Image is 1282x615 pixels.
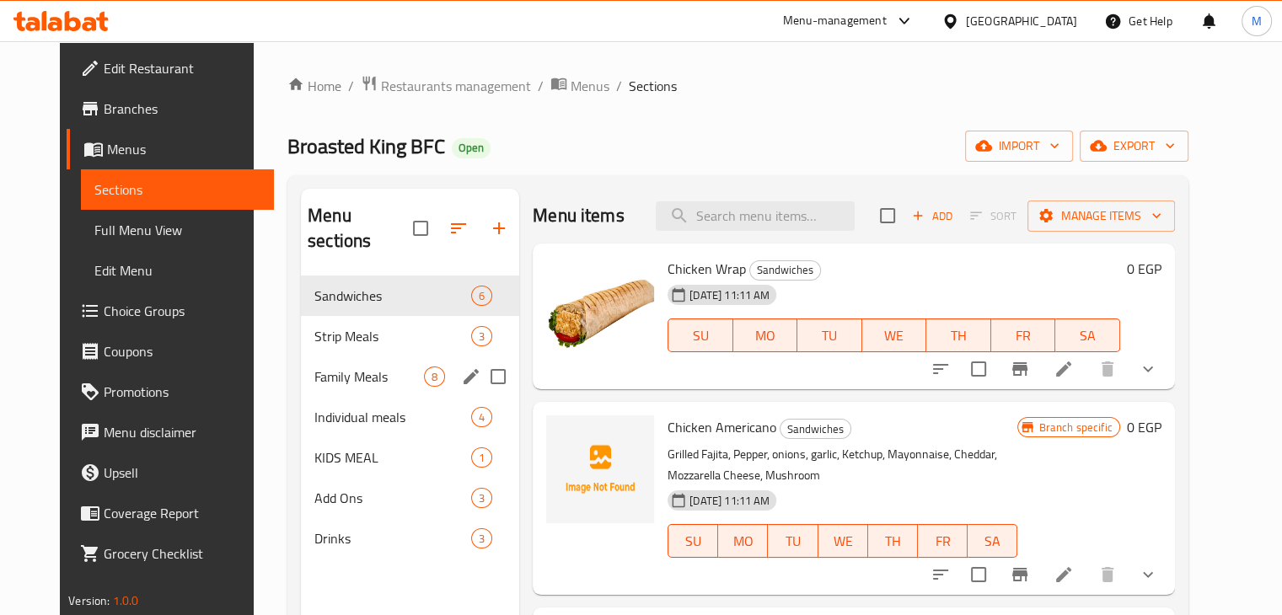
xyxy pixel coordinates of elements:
span: WE [869,324,920,348]
span: SU [675,529,711,553]
a: Branches [67,88,274,129]
span: Branches [104,99,260,119]
span: MO [740,324,791,348]
span: Select section first [959,203,1027,229]
span: Sandwiches [314,286,471,306]
span: Sections [629,76,677,96]
button: FR [991,318,1056,352]
div: items [471,447,492,468]
button: FR [918,524,968,558]
span: Chicken Americano [668,414,776,440]
nav: breadcrumb [287,75,1188,97]
button: Add [905,203,959,229]
a: Home [287,76,341,96]
a: Upsell [67,452,274,493]
span: Manage items [1041,206,1161,227]
div: Sandwiches [749,260,821,281]
span: Add Ons [314,488,471,508]
span: SA [974,529,1011,553]
span: Select to update [961,557,996,592]
span: MO [725,529,761,553]
button: sort-choices [920,554,961,595]
span: Branch specific [1032,420,1118,436]
img: Chicken Wrap [546,257,654,365]
li: / [348,76,354,96]
div: Sandwiches [780,419,851,439]
span: TH [875,529,911,553]
div: Individual meals4 [301,397,519,437]
button: MO [718,524,768,558]
span: Edit Menu [94,260,260,281]
div: Open [452,138,491,158]
span: TH [933,324,984,348]
h6: 0 EGP [1127,257,1161,281]
span: TU [804,324,856,348]
button: SU [668,524,718,558]
nav: Menu sections [301,269,519,565]
span: Individual meals [314,407,471,427]
span: Menu disclaimer [104,422,260,442]
button: delete [1087,554,1128,595]
span: 8 [425,369,444,385]
span: Open [452,141,491,155]
span: Upsell [104,463,260,483]
div: Strip Meals3 [301,316,519,356]
button: TU [797,318,862,352]
button: WE [818,524,868,558]
div: items [471,488,492,508]
div: [GEOGRAPHIC_DATA] [966,12,1077,30]
span: M [1252,12,1262,30]
span: Add item [905,203,959,229]
span: [DATE] 11:11 AM [683,287,776,303]
a: Restaurants management [361,75,531,97]
span: TU [775,529,811,553]
svg: Show Choices [1138,564,1158,585]
button: edit [459,364,484,389]
span: Promotions [104,382,260,402]
button: Branch-specific-item [1000,349,1040,389]
button: WE [862,318,927,352]
a: Coverage Report [67,493,274,533]
button: export [1080,131,1188,162]
span: SU [675,324,726,348]
span: Menus [571,76,609,96]
span: 4 [472,409,491,425]
div: items [424,366,445,387]
button: delete [1087,349,1128,389]
a: Edit Menu [81,250,274,291]
p: Grilled Fajita, Pepper, onions, garlic, Ketchup, Mayonnaise, Cheddar, Mozzarella Cheese, Mushroom [668,444,1017,486]
span: Restaurants management [381,76,531,96]
button: Branch-specific-item [1000,554,1040,595]
button: SU [668,318,732,352]
h2: Menu items [533,203,625,228]
div: items [471,326,492,346]
a: Menus [67,129,274,169]
div: Family Meals8edit [301,356,519,397]
span: Menus [107,139,260,159]
span: Sections [94,179,260,200]
span: SA [1062,324,1113,348]
h2: Menu sections [308,203,413,254]
button: show more [1128,554,1168,595]
span: Broasted King BFC [287,127,445,165]
div: items [471,286,492,306]
span: [DATE] 11:11 AM [683,493,776,509]
button: SA [968,524,1017,558]
span: Drinks [314,528,471,548]
a: Edit menu item [1054,564,1074,585]
span: FR [925,529,961,553]
div: Menu-management [783,11,887,31]
span: 3 [472,531,491,547]
div: Family Meals [314,366,424,387]
span: 3 [472,329,491,345]
span: 1 [472,450,491,466]
li: / [538,76,544,96]
span: Strip Meals [314,326,471,346]
span: Select section [870,198,905,233]
svg: Show Choices [1138,359,1158,379]
span: 3 [472,490,491,506]
span: Edit Restaurant [104,58,260,78]
div: KIDS MEAL1 [301,437,519,478]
